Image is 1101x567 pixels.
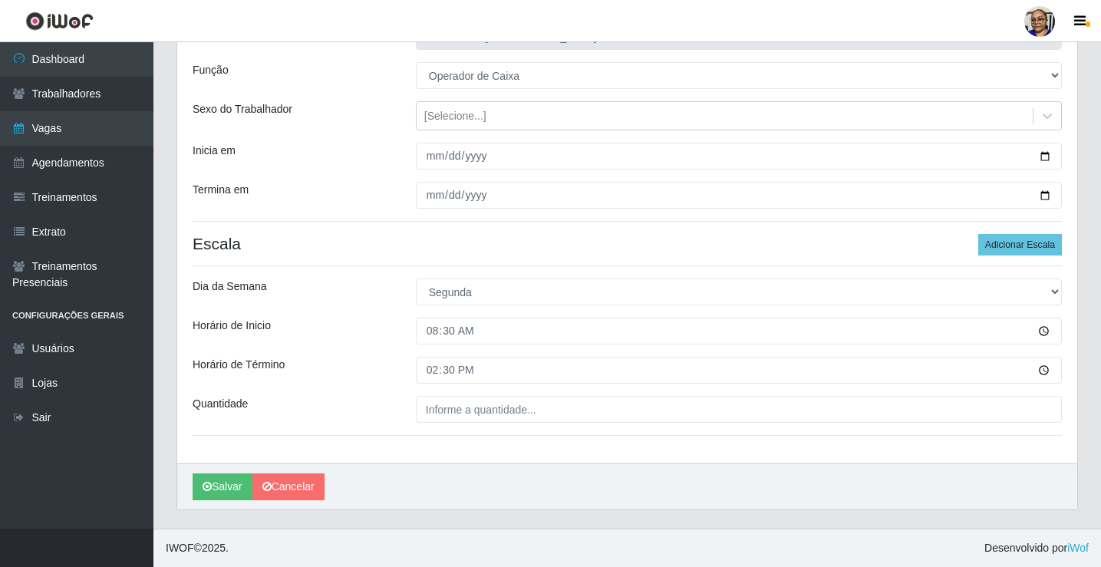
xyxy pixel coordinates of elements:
label: Horário de Término [193,357,285,373]
input: 00/00/0000 [416,143,1062,170]
input: 00:00 [416,318,1062,344]
label: Horário de Inicio [193,318,271,334]
label: Inicia em [193,143,236,159]
label: Dia da Semana [193,279,267,295]
button: Salvar [193,473,252,500]
label: Quantidade [193,396,248,412]
span: Desenvolvido por [984,540,1089,556]
h4: Escala [193,234,1062,253]
span: © 2025 . [166,540,229,556]
button: Adicionar Escala [978,234,1062,255]
div: [Selecione...] [424,108,486,124]
a: iWof [1067,542,1089,554]
label: Sexo do Trabalhador [193,101,292,117]
input: 00:00 [416,357,1062,384]
input: 00/00/0000 [416,182,1062,209]
span: IWOF [166,542,194,554]
input: Informe a quantidade... [416,396,1062,423]
img: CoreUI Logo [25,12,94,31]
label: Função [193,62,229,78]
label: Termina em [193,182,249,198]
a: Cancelar [252,473,325,500]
